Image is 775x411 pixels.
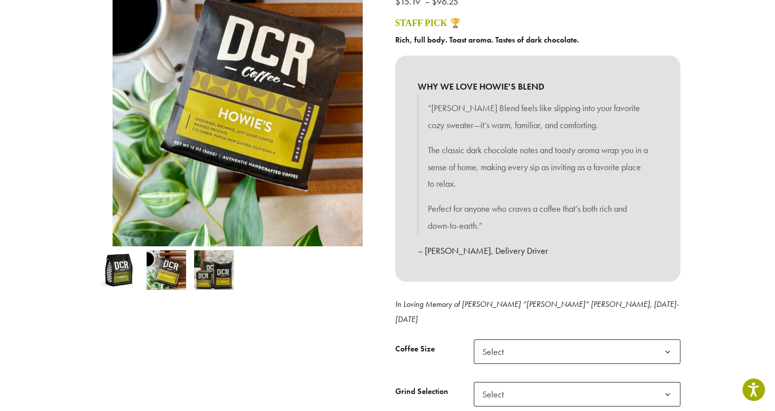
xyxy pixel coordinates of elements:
span: Select [474,339,680,364]
img: Howie's Blend [99,250,139,290]
label: Coffee Size [395,342,474,356]
span: Select [478,384,514,404]
label: Grind Selection [395,384,474,399]
img: Howie's Blend - Image 2 [147,250,186,290]
p: The classic dark chocolate notes and toasty aroma wrap you in a sense of home, making every sip a... [428,142,648,192]
span: Select [478,342,514,361]
b: WHY WE LOVE HOWIE'S BLEND [418,78,658,95]
em: In Loving Memory of [PERSON_NAME] “[PERSON_NAME]” [PERSON_NAME], [DATE]-[DATE] [395,299,679,324]
b: Rich, full body. Toast aroma. Tastes of dark chocolate. [395,35,579,45]
a: STAFF PICK 🏆 [395,18,461,28]
p: Perfect for anyone who craves a coffee that’s both rich and down-to-earth.” [428,200,648,234]
img: Howie's Blend - Image 3 [194,250,234,290]
span: Select [474,382,680,406]
p: – [PERSON_NAME], Delivery Driver [418,242,658,259]
p: “[PERSON_NAME] Blend feels like slipping into your favorite cozy sweater—it’s warm, familiar, and... [428,100,648,134]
